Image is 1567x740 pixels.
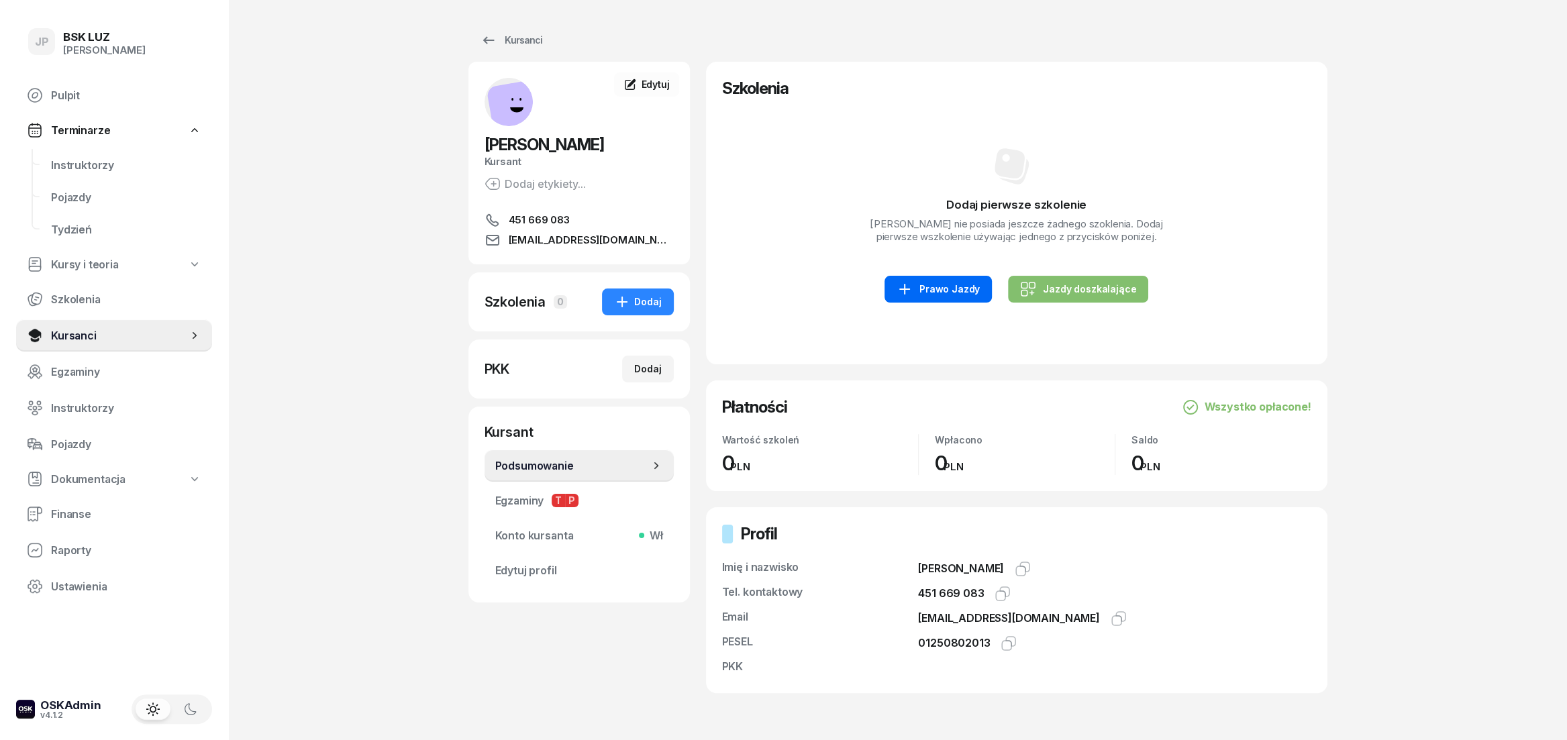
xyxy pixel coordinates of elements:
[641,78,669,90] span: Edytuj
[485,519,674,551] a: Konto kursantaWł
[16,700,35,719] img: logo-xs-dark@2x.png
[40,149,212,181] a: Instruktorzy
[485,360,510,378] div: PKK
[485,212,674,228] a: 451 669 083
[51,258,119,271] span: Kursy i teoria
[51,544,201,557] span: Raporty
[722,660,919,673] div: PKK
[1131,451,1311,475] div: 0
[722,451,919,475] div: 0
[51,438,201,451] span: Pojazdy
[866,218,1167,244] p: [PERSON_NAME] nie posiada jeszcze żadnego szoklenia. Dodaj pierwsze wszkolenie używając jednego z...
[51,89,201,102] span: Pulpit
[485,156,674,168] div: Kursant
[51,473,125,486] span: Dokumentacja
[509,212,570,228] span: 451 669 083
[884,276,992,303] a: Prawo Jazdy
[485,135,604,154] span: [PERSON_NAME]
[16,534,212,566] a: Raporty
[1008,276,1148,303] a: Jazdy doszkalające
[509,232,674,248] span: [EMAIL_ADDRESS][DOMAIN_NAME]
[634,361,662,377] div: Dodaj
[40,711,101,719] div: v4.1.2
[16,464,212,494] a: Dokumentacja
[722,611,919,623] div: Email
[16,319,212,352] a: Kursanci
[485,554,674,586] a: Edytuj profil
[63,32,146,43] div: BSK LUZ
[614,72,678,97] a: Edytuj
[16,115,212,145] a: Terminarze
[614,294,662,310] div: Dodaj
[51,366,201,378] span: Egzaminy
[495,460,650,472] span: Podsumowanie
[918,562,1004,575] span: [PERSON_NAME]
[51,508,201,521] span: Finanse
[40,213,212,246] a: Tydzień
[51,124,110,137] span: Terminarze
[722,397,787,418] h2: Płatności
[722,196,1311,214] h3: Dodaj pierwsze szkolenie
[35,36,49,48] span: JP
[722,586,919,598] div: Tel. kontaktowy
[16,428,212,460] a: Pojazdy
[485,176,586,192] button: Dodaj etykiety...
[485,232,674,248] a: [EMAIL_ADDRESS][DOMAIN_NAME]
[63,44,146,56] div: [PERSON_NAME]
[51,329,188,342] span: Kursanci
[51,293,201,306] span: Szkolenia
[495,494,663,507] span: Egzaminy
[481,32,542,48] div: Kursanci
[16,570,212,602] a: Ustawienia
[1140,460,1160,473] small: PLN
[485,484,674,517] a: EgzaminyTP
[897,281,980,297] div: Prawo Jazdy
[51,402,201,415] span: Instruktorzy
[935,434,1115,445] div: Wpłacono
[602,288,674,315] button: Dodaj
[644,529,663,542] span: Wł
[622,356,674,382] button: Dodaj
[40,181,212,213] a: Pojazdy
[722,78,1311,99] h2: Szkolenia
[16,283,212,315] a: Szkolenia
[918,587,984,600] div: 451 669 083
[552,494,565,507] span: T
[722,635,919,648] div: PESEL
[918,637,990,649] div: 01250802013
[468,27,554,54] a: Kursanci
[1131,434,1311,445] div: Saldo
[730,460,750,473] small: PLN
[554,295,567,309] span: 0
[1020,281,1136,297] div: Jazdy doszkalające
[495,564,663,577] span: Edytuj profil
[16,498,212,530] a: Finanse
[495,529,663,542] span: Konto kursanta
[935,451,1115,475] div: 0
[51,223,201,236] span: Tydzień
[16,250,212,279] a: Kursy i teoria
[40,700,101,711] div: OSKAdmin
[16,79,212,111] a: Pulpit
[485,423,674,441] div: Kursant
[16,392,212,424] a: Instruktorzy
[485,293,546,311] div: Szkolenia
[918,612,1100,625] div: [EMAIL_ADDRESS][DOMAIN_NAME]
[1182,399,1311,415] div: Wszystko opłacone!
[51,580,201,593] span: Ustawienia
[722,560,799,574] span: Imię i nazwisko
[741,523,777,545] h2: Profil
[722,434,919,445] div: Wartość szkoleń
[485,450,674,482] a: Podsumowanie
[51,159,201,172] span: Instruktorzy
[51,191,201,204] span: Pojazdy
[944,460,964,473] small: PLN
[565,494,578,507] span: P
[16,356,212,388] a: Egzaminy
